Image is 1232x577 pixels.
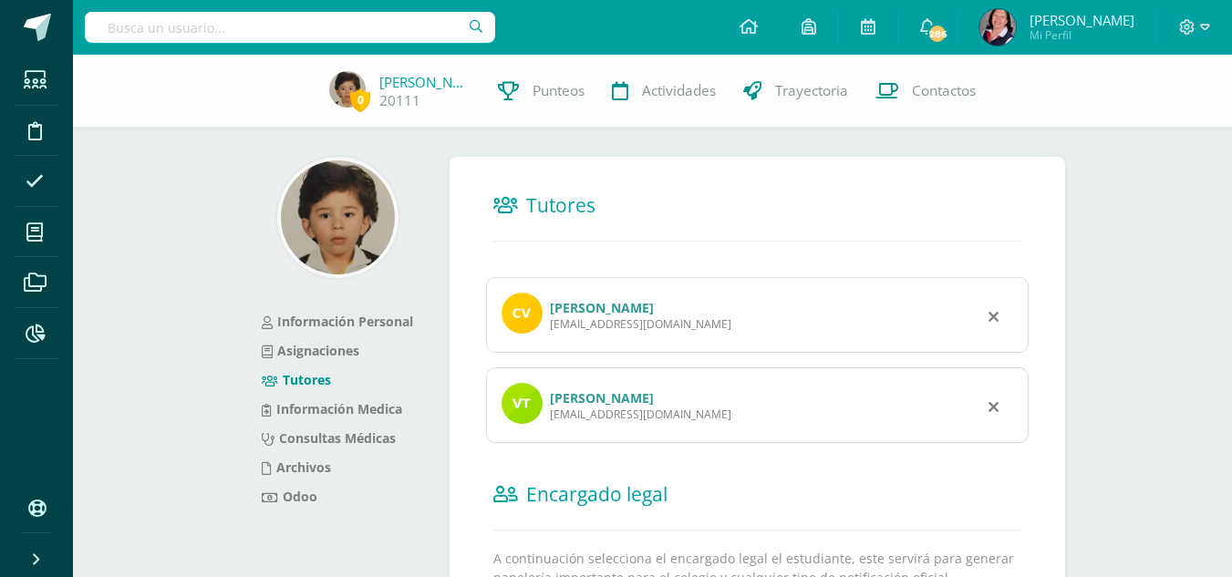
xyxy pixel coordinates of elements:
[927,24,947,44] span: 286
[775,81,848,100] span: Trayectoria
[550,407,731,422] div: [EMAIL_ADDRESS][DOMAIN_NAME]
[262,342,359,359] a: Asignaciones
[989,304,999,326] div: Remover
[550,316,731,332] div: [EMAIL_ADDRESS][DOMAIN_NAME]
[262,429,396,447] a: Consultas Médicas
[533,81,585,100] span: Punteos
[329,71,366,108] img: f590b76034afc79c0fae7aa8d9e259a8.png
[1030,11,1134,29] span: [PERSON_NAME]
[502,293,543,334] img: profile image
[550,299,654,316] a: [PERSON_NAME]
[979,9,1016,46] img: ff0f9ace4d1c23045c539ed074e89c73.png
[281,160,395,274] img: fea82b8ac89adaee57adcc06f0fcdbee.png
[1030,27,1134,43] span: Mi Perfil
[862,55,989,128] a: Contactos
[550,389,654,407] a: [PERSON_NAME]
[262,488,317,505] a: Odoo
[85,12,495,43] input: Busca un usuario...
[912,81,976,100] span: Contactos
[350,88,370,111] span: 0
[598,55,730,128] a: Actividades
[262,313,413,330] a: Información Personal
[262,371,331,388] a: Tutores
[262,400,402,417] a: Información Medica
[502,383,543,424] img: profile image
[526,481,668,507] span: Encargado legal
[642,81,716,100] span: Actividades
[526,192,595,218] span: Tutores
[379,73,471,91] a: [PERSON_NAME]
[730,55,862,128] a: Trayectoria
[484,55,598,128] a: Punteos
[379,91,420,110] a: 20111
[262,459,331,476] a: Archivos
[989,395,999,417] div: Remover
